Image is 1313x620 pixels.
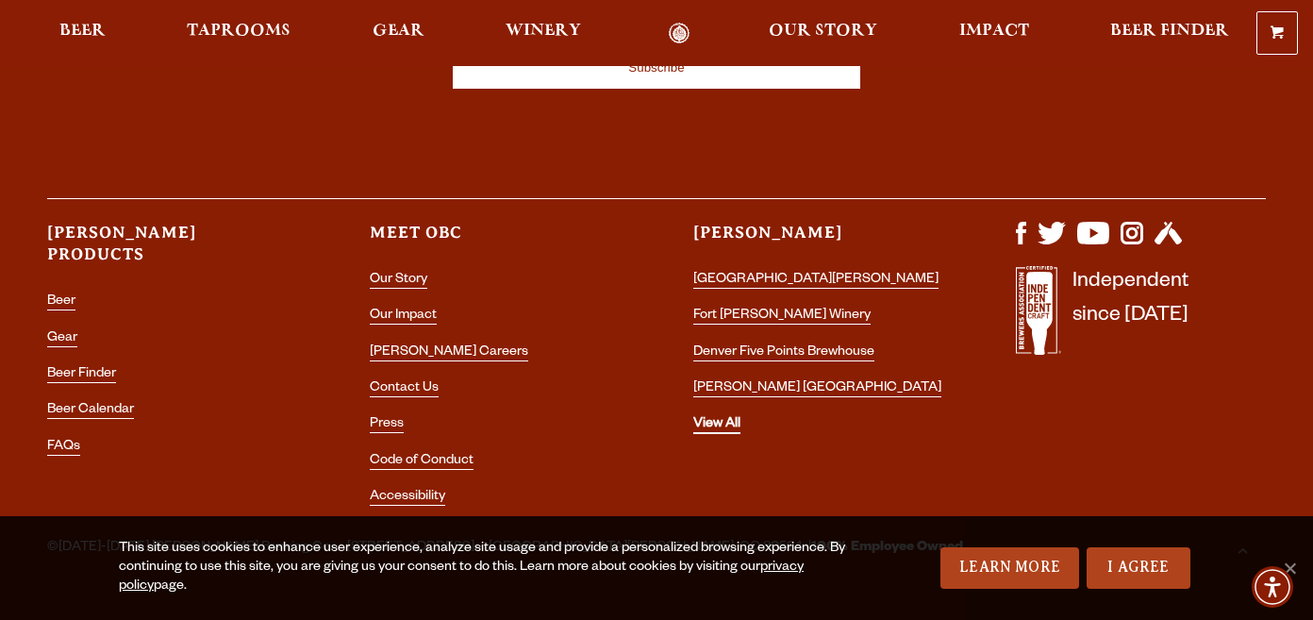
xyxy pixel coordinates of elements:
span: Winery [506,24,581,39]
a: Beer [47,294,75,310]
h3: [PERSON_NAME] Products [47,222,297,282]
a: Accessibility [370,490,445,506]
span: Gear [373,24,424,39]
a: Odell Home [644,23,715,44]
a: Gear [360,23,437,44]
a: Impact [947,23,1041,44]
h3: Meet OBC [370,222,620,260]
span: Beer Finder [1110,24,1229,39]
p: Independent since [DATE] [1072,266,1188,365]
span: Our Story [769,24,877,39]
a: Visit us on Instagram [1121,235,1143,250]
a: Press [370,417,404,433]
h3: [PERSON_NAME] [693,222,943,260]
span: Impact [959,24,1029,39]
a: Beer Finder [47,367,116,383]
a: View All [693,417,740,434]
a: Taprooms [175,23,303,44]
div: This site uses cookies to enhance user experience, analyze site usage and provide a personalized ... [119,540,850,596]
a: Our Story [756,23,889,44]
a: Learn More [940,547,1079,589]
a: Gear [47,331,77,347]
a: Beer [47,23,118,44]
a: Visit us on Facebook [1016,235,1026,250]
a: Code of Conduct [370,454,474,470]
a: Our Impact [370,309,437,325]
a: I Agree [1087,547,1190,589]
a: Visit us on YouTube [1077,235,1109,250]
a: Beer Finder [1098,23,1241,44]
a: Our Story [370,273,427,289]
span: Beer [59,24,106,39]
input: Subscribe [453,47,860,89]
a: Fort [PERSON_NAME] Winery [693,309,871,325]
a: FAQs [47,440,80,456]
a: Beer Calendar [47,403,134,419]
a: Visit us on Untappd [1155,235,1182,250]
div: Accessibility Menu [1252,566,1293,608]
a: Winery [493,23,593,44]
a: Contact Us [370,381,439,397]
a: [GEOGRAPHIC_DATA][PERSON_NAME] [693,273,939,289]
a: Visit us on X (formerly Twitter) [1038,235,1066,250]
a: [PERSON_NAME] Careers [370,345,528,361]
a: [PERSON_NAME] [GEOGRAPHIC_DATA] [693,381,941,397]
span: Taprooms [187,24,291,39]
a: Denver Five Points Brewhouse [693,345,874,361]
